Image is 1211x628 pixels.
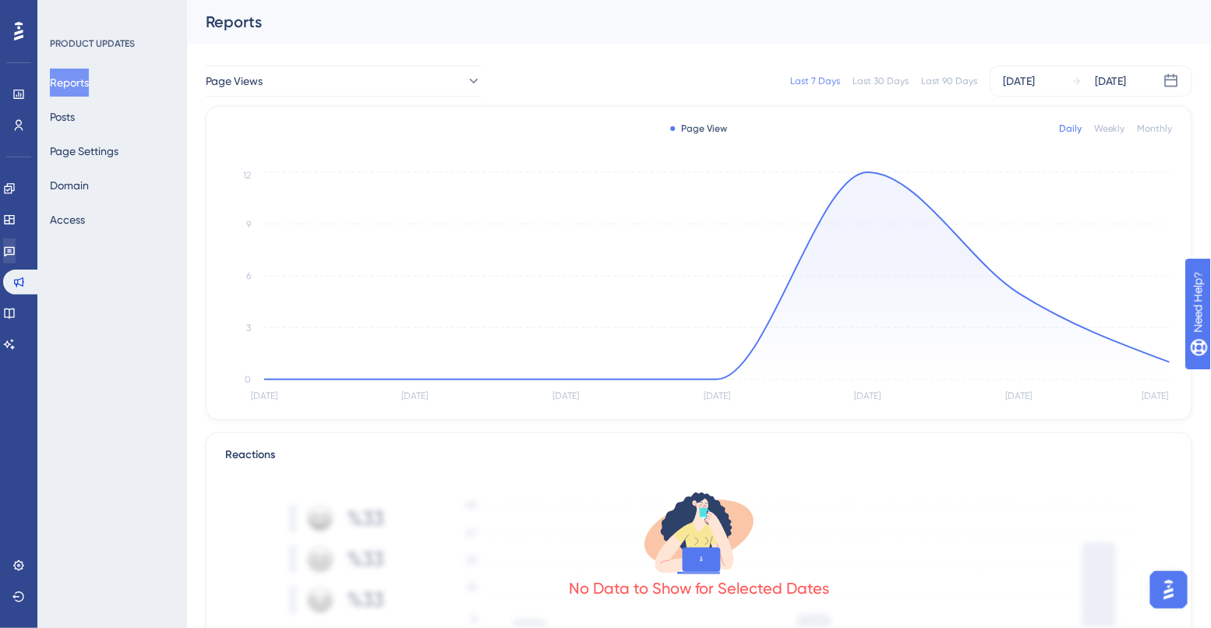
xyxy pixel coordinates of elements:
[1095,72,1127,90] div: [DATE]
[1146,566,1192,613] iframe: UserGuiding AI Assistant Launcher
[855,391,881,402] tspan: [DATE]
[553,391,579,402] tspan: [DATE]
[251,391,277,402] tspan: [DATE]
[1003,72,1035,90] div: [DATE]
[50,69,89,97] button: Reports
[206,65,482,97] button: Page Views
[246,270,251,281] tspan: 6
[243,170,251,181] tspan: 12
[1138,122,1173,135] div: Monthly
[1142,391,1169,402] tspan: [DATE]
[402,391,429,402] tspan: [DATE]
[206,11,1153,33] div: Reports
[50,171,89,199] button: Domain
[921,75,977,87] div: Last 90 Days
[569,577,829,599] div: No Data to Show for Selected Dates
[246,219,251,230] tspan: 9
[50,206,85,234] button: Access
[790,75,840,87] div: Last 7 Days
[50,103,75,131] button: Posts
[50,137,118,165] button: Page Settings
[1094,122,1125,135] div: Weekly
[1005,391,1032,402] tspan: [DATE]
[225,446,1173,464] div: Reactions
[206,72,263,90] span: Page Views
[1059,122,1082,135] div: Daily
[671,122,728,135] div: Page View
[50,37,135,50] div: PRODUCT UPDATES
[704,391,730,402] tspan: [DATE]
[245,374,251,385] tspan: 0
[246,323,251,333] tspan: 3
[37,4,97,23] span: Need Help?
[853,75,909,87] div: Last 30 Days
